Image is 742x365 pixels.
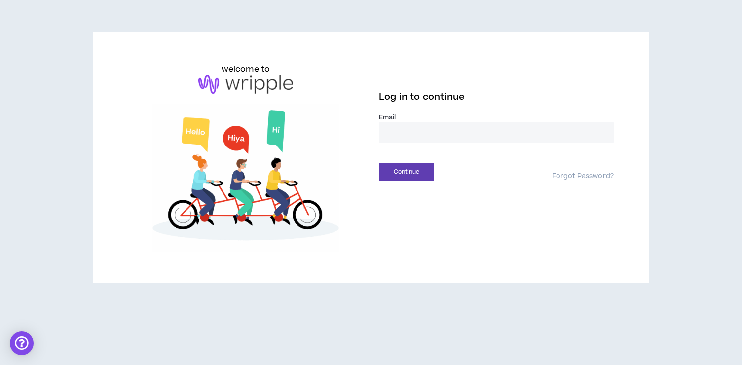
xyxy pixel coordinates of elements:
[379,113,614,122] label: Email
[222,63,270,75] h6: welcome to
[552,172,614,181] a: Forgot Password?
[198,75,293,94] img: logo-brand.png
[128,104,363,252] img: Welcome to Wripple
[379,163,434,181] button: Continue
[10,331,34,355] div: Open Intercom Messenger
[379,91,465,103] span: Log in to continue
